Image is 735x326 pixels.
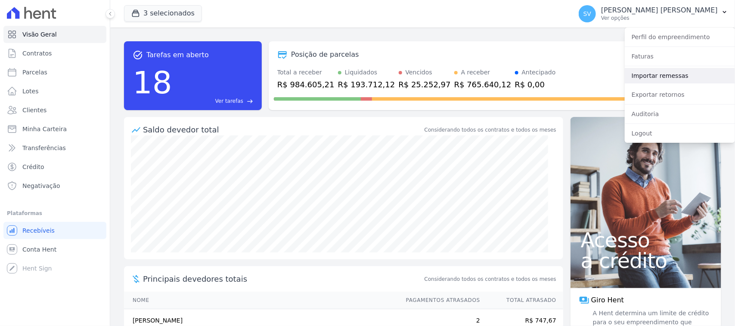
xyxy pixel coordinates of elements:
div: Plataformas [7,208,103,218]
span: Conta Hent [22,245,56,254]
th: Total Atrasado [481,292,563,309]
span: Giro Hent [591,295,624,305]
button: 3 selecionados [124,5,202,22]
span: Negativação [22,181,60,190]
a: Visão Geral [3,26,106,43]
th: Pagamentos Atrasados [398,292,481,309]
p: [PERSON_NAME] [PERSON_NAME] [601,6,718,15]
span: Crédito [22,163,44,171]
a: Negativação [3,177,106,194]
a: Perfil do empreendimento [625,29,735,45]
a: Lotes [3,83,106,100]
div: Vencidos [406,68,432,77]
span: Parcelas [22,68,47,77]
span: Minha Carteira [22,125,67,133]
span: a crédito [581,250,711,271]
div: A receber [461,68,490,77]
a: Faturas [625,49,735,64]
span: Clientes [22,106,47,114]
a: Parcelas [3,64,106,81]
a: Auditoria [625,106,735,122]
a: Recebíveis [3,222,106,239]
span: Visão Geral [22,30,57,39]
div: R$ 193.712,12 [338,79,395,90]
div: Considerando todos os contratos e todos os meses [425,126,556,134]
th: Nome [124,292,398,309]
div: Total a receber [277,68,335,77]
div: R$ 25.252,97 [399,79,451,90]
span: Lotes [22,87,39,95]
div: Saldo devedor total [143,124,423,135]
a: Crédito [3,158,106,175]
a: Exportar retornos [625,87,735,102]
div: 18 [133,60,172,105]
div: Posição de parcelas [291,49,359,60]
span: east [247,98,253,105]
a: Logout [625,126,735,141]
span: task_alt [133,50,143,60]
p: Ver opções [601,15,718,22]
a: Minha Carteira [3,120,106,138]
span: Recebíveis [22,226,55,235]
a: Ver tarefas east [176,97,253,105]
span: Contratos [22,49,52,58]
span: Ver tarefas [215,97,243,105]
a: Importar remessas [625,68,735,83]
div: R$ 765.640,12 [454,79,512,90]
div: Liquidados [345,68,378,77]
a: Clientes [3,101,106,119]
span: SV [583,11,591,17]
div: R$ 0,00 [515,79,556,90]
span: Transferências [22,144,66,152]
span: Principais devedores totais [143,273,423,285]
a: Conta Hent [3,241,106,258]
div: R$ 984.605,21 [277,79,335,90]
a: Contratos [3,45,106,62]
a: Transferências [3,139,106,157]
span: Acesso [581,230,711,250]
span: Tarefas em aberto [146,50,209,60]
button: SV [PERSON_NAME] [PERSON_NAME] Ver opções [572,2,735,26]
div: Antecipado [522,68,556,77]
span: Considerando todos os contratos e todos os meses [425,275,556,283]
